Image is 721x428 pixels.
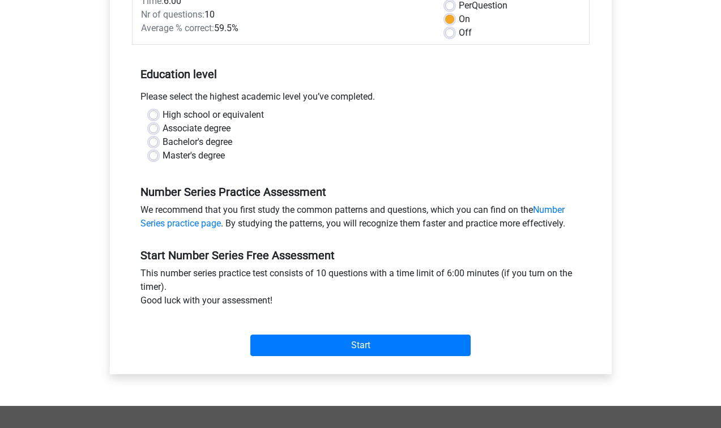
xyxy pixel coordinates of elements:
h5: Start Number Series Free Assessment [140,249,581,262]
label: Master's degree [163,149,225,162]
div: Please select the highest academic level you’ve completed. [132,90,590,108]
input: Start [250,335,471,356]
a: Number Series practice page [140,204,565,229]
label: Bachelor's degree [163,135,232,149]
div: This number series practice test consists of 10 questions with a time limit of 6:00 minutes (if y... [132,267,590,312]
label: Off [459,26,472,40]
div: 10 [133,8,437,22]
h5: Number Series Practice Assessment [140,185,581,199]
label: Associate degree [163,122,231,135]
span: Nr of questions: [141,9,204,20]
div: 59.5% [133,22,437,35]
span: Average % correct: [141,23,214,33]
h5: Education level [140,63,581,85]
label: On [459,12,470,26]
label: High school or equivalent [163,108,264,122]
div: We recommend that you first study the common patterns and questions, which you can find on the . ... [132,203,590,235]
